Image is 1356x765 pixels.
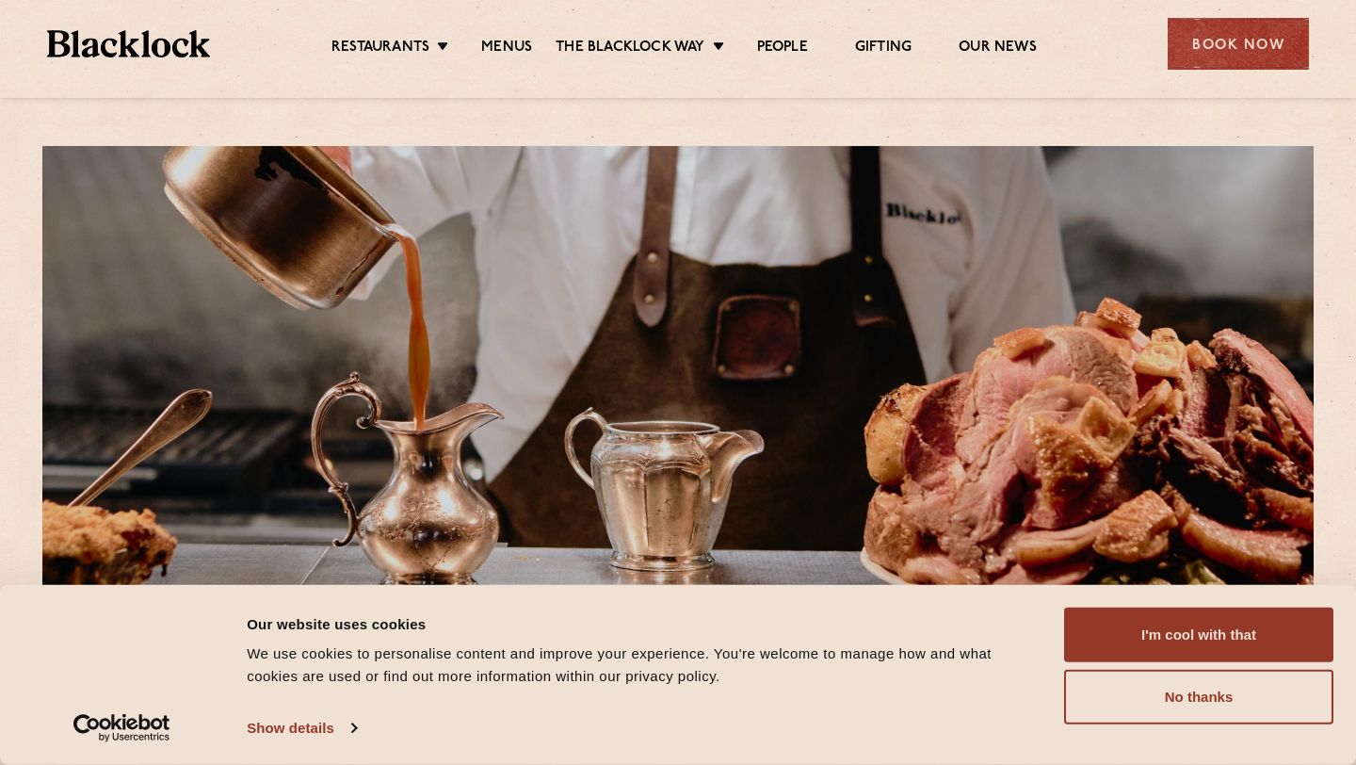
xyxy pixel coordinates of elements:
a: Our News [959,39,1037,59]
div: Book Now [1168,18,1309,70]
a: Menus [481,39,532,59]
a: The Blacklock Way [556,39,704,59]
a: Show details [247,714,356,742]
div: Our website uses cookies [247,612,1042,635]
a: Restaurants [331,39,429,59]
a: Usercentrics Cookiebot - opens in a new window [40,714,204,742]
button: I'm cool with that [1064,608,1333,662]
a: People [757,39,808,59]
a: Gifting [855,39,912,59]
button: No thanks [1064,670,1333,724]
div: We use cookies to personalise content and improve your experience. You're welcome to manage how a... [247,643,1042,688]
img: BL_Textured_Logo-footer-cropped.svg [47,30,210,57]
